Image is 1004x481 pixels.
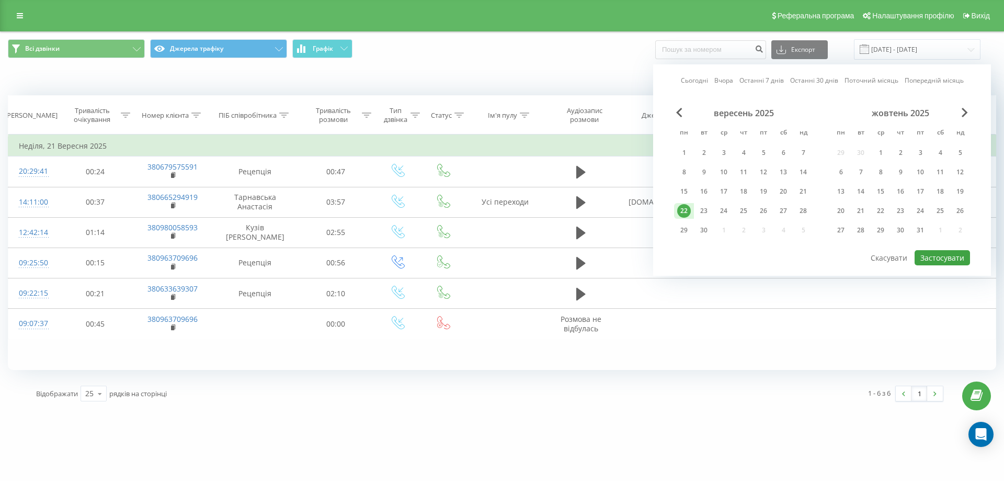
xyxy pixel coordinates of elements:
div: пт 24 жовт 2025 р. [910,203,930,219]
div: пн 8 вер 2025 р. [674,164,694,180]
div: 15 [874,185,887,198]
input: Пошук за номером [655,40,766,59]
div: нд 5 жовт 2025 р. [950,145,970,161]
div: 12:42:14 [19,222,47,243]
span: Реферальна програма [778,12,854,20]
a: Сьогодні [681,75,708,85]
div: нд 14 вер 2025 р. [793,164,813,180]
div: 7 [796,146,810,160]
div: пн 15 вер 2025 р. [674,184,694,199]
abbr: понеділок [833,126,849,141]
div: чт 30 жовт 2025 р. [891,222,910,238]
abbr: субота [932,126,948,141]
div: пт 19 вер 2025 р. [754,184,773,199]
span: Всі дзвінки [25,44,60,53]
td: 02:55 [298,217,374,248]
div: Статус [431,111,452,120]
button: Графік [292,39,352,58]
div: Тривалість розмови [307,106,359,124]
div: 8 [874,165,887,179]
div: Open Intercom Messenger [968,422,994,447]
td: 00:45 [57,309,133,339]
div: Джерело [642,111,671,120]
td: 02:10 [298,278,374,309]
td: Тарнавська Анастасія [212,187,298,217]
div: 11 [933,165,947,179]
div: вт 23 вер 2025 р. [694,203,714,219]
div: 18 [933,185,947,198]
div: 24 [717,204,731,218]
a: 380963709696 [147,314,198,324]
span: Відображати [36,389,78,398]
div: 9 [697,165,711,179]
div: 22 [874,204,887,218]
abbr: вівторок [696,126,712,141]
div: 16 [697,185,711,198]
abbr: середа [716,126,732,141]
div: 09:22:15 [19,283,47,304]
span: Налаштування профілю [872,12,954,20]
div: 21 [854,204,868,218]
abbr: п’ятниця [756,126,771,141]
div: нд 19 жовт 2025 р. [950,184,970,199]
div: 28 [854,223,868,237]
div: сб 25 жовт 2025 р. [930,203,950,219]
div: 25 [933,204,947,218]
div: сб 6 вер 2025 р. [773,145,793,161]
div: 21 [796,185,810,198]
div: пн 29 вер 2025 р. [674,222,694,238]
div: 09:07:37 [19,314,47,334]
div: вт 7 жовт 2025 р. [851,164,871,180]
div: вересень 2025 [674,108,813,118]
div: 27 [834,223,848,237]
abbr: вівторок [853,126,869,141]
span: Previous Month [676,108,682,117]
div: 13 [834,185,848,198]
div: 9 [894,165,907,179]
a: Попередній місяць [905,75,964,85]
div: 6 [834,165,848,179]
div: 25 [737,204,750,218]
div: чт 2 жовт 2025 р. [891,145,910,161]
a: Останні 7 днів [739,75,784,85]
td: Кузів [PERSON_NAME] [212,217,298,248]
div: Ім'я пулу [488,111,517,120]
div: 24 [914,204,927,218]
div: 09:25:50 [19,253,47,273]
span: Вихід [972,12,990,20]
abbr: субота [775,126,791,141]
div: пн 13 жовт 2025 р. [831,184,851,199]
abbr: середа [873,126,888,141]
div: 5 [757,146,770,160]
div: 26 [757,204,770,218]
a: 380679575591 [147,162,198,172]
div: 15 [677,185,691,198]
abbr: понеділок [676,126,692,141]
td: Рецепція [212,278,298,309]
div: пн 22 вер 2025 р. [674,203,694,219]
button: Застосувати [915,250,970,265]
div: 22 [677,204,691,218]
div: 1 [874,146,887,160]
div: пт 31 жовт 2025 р. [910,222,930,238]
button: Всі дзвінки [8,39,145,58]
div: 14 [796,165,810,179]
div: вт 2 вер 2025 р. [694,145,714,161]
div: вт 14 жовт 2025 р. [851,184,871,199]
td: Усі переходи [465,187,545,217]
a: Вчора [714,75,733,85]
a: 380980058593 [147,222,198,232]
div: ср 24 вер 2025 р. [714,203,734,219]
a: 1 [911,386,927,401]
span: Графік [313,45,333,52]
div: пн 27 жовт 2025 р. [831,222,851,238]
div: 12 [757,165,770,179]
div: [PERSON_NAME] [5,111,58,120]
td: 01:14 [57,217,133,248]
div: 14 [854,185,868,198]
div: сб 13 вер 2025 р. [773,164,793,180]
div: пт 10 жовт 2025 р. [910,164,930,180]
td: 00:24 [57,156,133,187]
div: нд 21 вер 2025 р. [793,184,813,199]
div: ср 3 вер 2025 р. [714,145,734,161]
